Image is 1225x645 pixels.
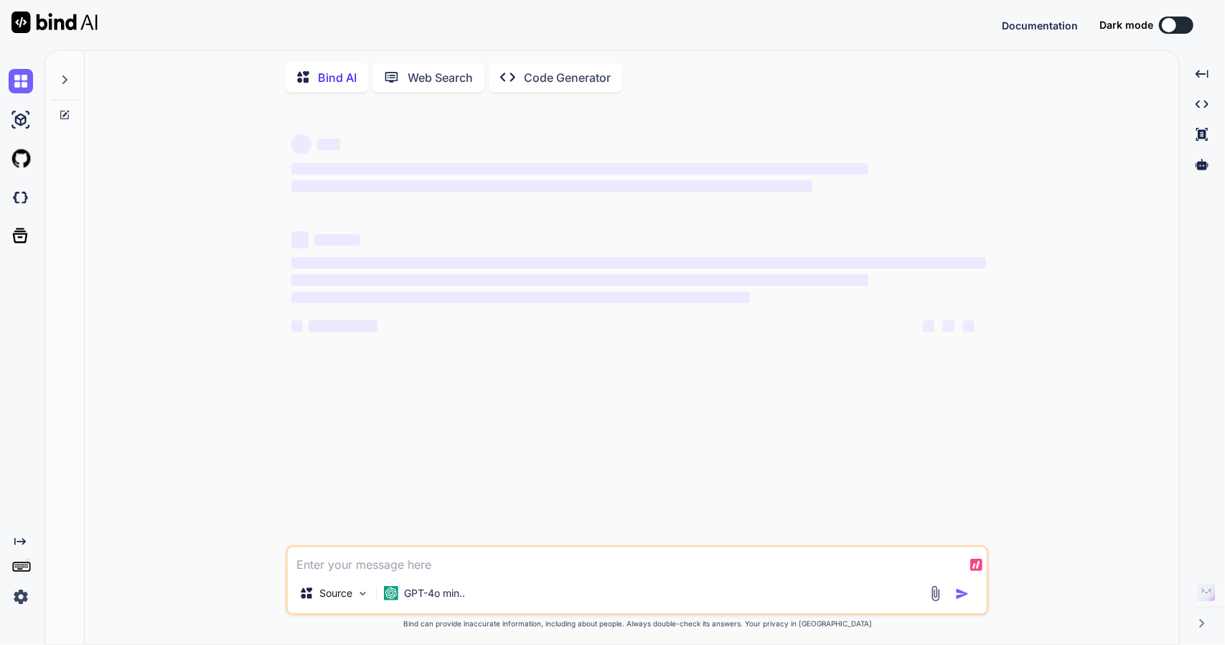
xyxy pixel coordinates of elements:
button: Documentation [1002,18,1078,33]
img: chat [9,69,33,93]
span: ‌ [291,292,750,303]
span: ‌ [291,134,311,154]
span: ‌ [309,320,377,332]
img: Pick Models [357,588,369,600]
span: ‌ [291,274,868,286]
span: ‌ [963,320,975,332]
p: Bind AI [318,69,357,86]
p: Bind can provide inaccurate information, including about people. Always double-check its answers.... [286,618,989,629]
p: Source [319,586,352,600]
img: attachment [927,585,944,602]
span: ‌ [314,234,360,246]
span: Documentation [1002,19,1078,32]
span: ‌ [317,139,340,150]
span: ‌ [291,257,986,269]
span: ‌ [291,180,812,192]
span: ‌ [291,320,303,332]
p: GPT-4o min.. [404,586,465,600]
span: ‌ [943,320,954,332]
img: Bind AI [11,11,98,33]
img: githubLight [9,147,33,171]
img: darkCloudIdeIcon [9,185,33,210]
span: Dark mode [1099,18,1153,32]
img: GPT-4o mini [384,586,398,600]
img: icon [955,587,970,601]
span: ‌ [291,163,868,175]
img: settings [9,585,33,609]
img: ai-studio [9,108,33,132]
span: ‌ [291,231,309,249]
span: ‌ [923,320,934,332]
p: Code Generator [524,69,611,86]
p: Web Search [408,69,473,86]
